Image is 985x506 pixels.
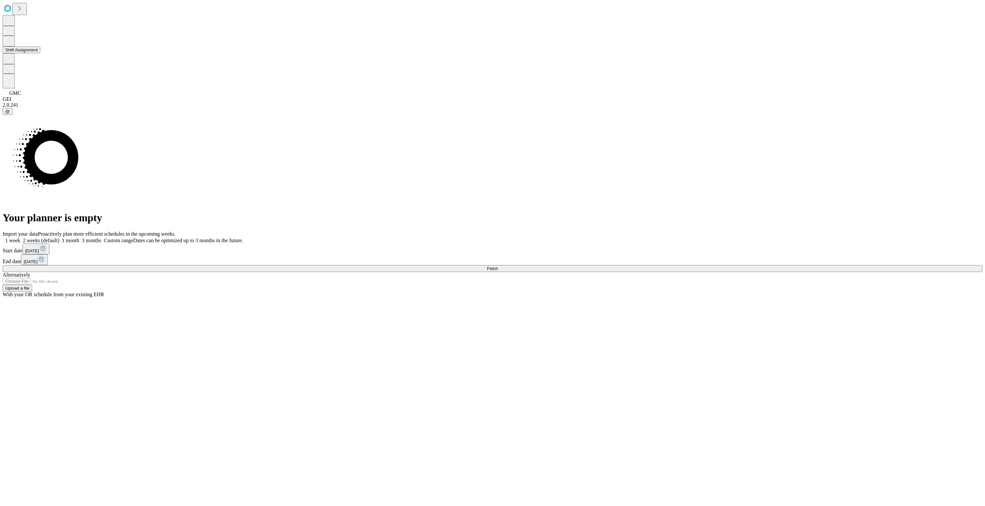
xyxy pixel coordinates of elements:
[3,292,104,297] span: With your OR schedule from your existing EHR
[3,96,982,102] div: GEI
[38,231,176,237] span: Proactively plan more efficient schedules in the upcoming weeks.
[3,265,982,272] button: Fetch
[3,108,12,115] button: @
[3,102,982,108] div: 2.0.241
[3,244,982,254] div: Start date
[21,254,48,265] button: [DATE]
[25,248,39,253] span: [DATE]
[24,259,37,264] span: [DATE]
[487,266,498,271] span: Fetch
[104,238,133,243] span: Custom range
[3,272,30,278] span: Alternatively
[62,238,79,243] span: 1 month
[9,90,21,96] span: GMC
[5,238,20,243] span: 1 week
[82,238,101,243] span: 3 months
[3,231,38,237] span: Import your data
[133,238,243,243] span: Dates can be optimized up to 3 months in the future.
[3,46,40,53] button: Shift Assignment
[23,244,49,254] button: [DATE]
[23,238,59,243] span: 2 weeks (default)
[3,212,982,224] h1: Your planner is empty
[5,109,10,114] span: @
[3,285,32,292] button: Upload a file
[3,254,982,265] div: End date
